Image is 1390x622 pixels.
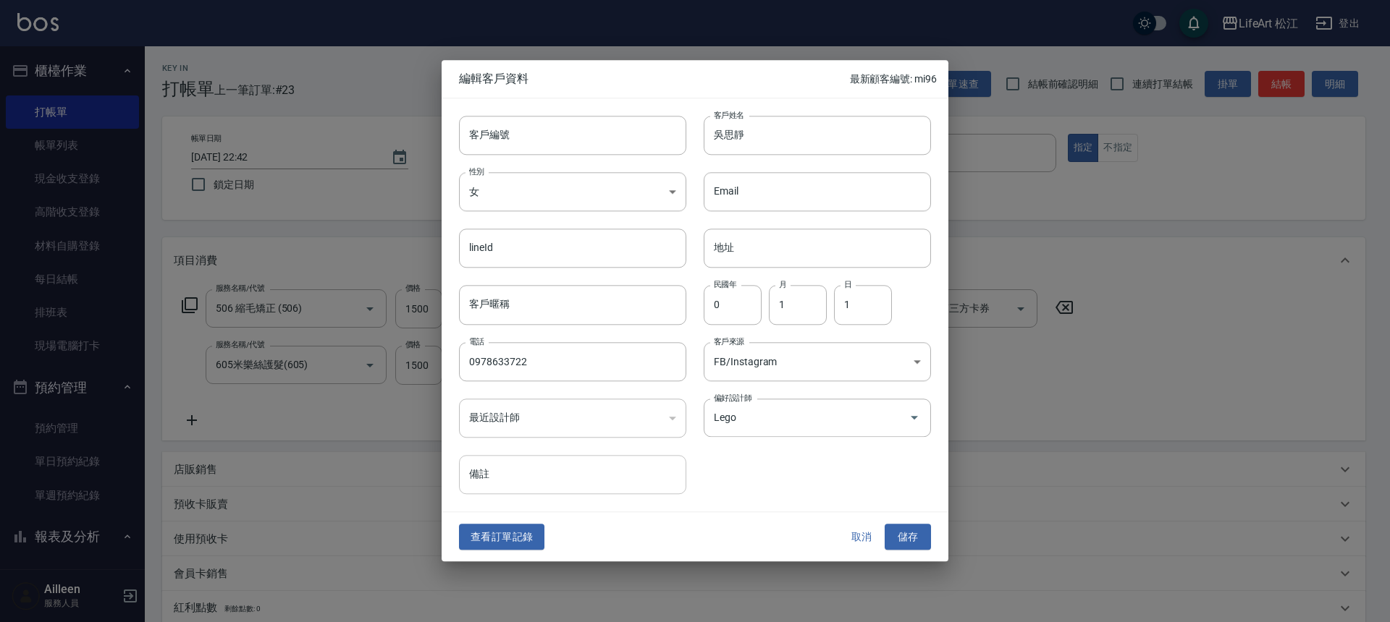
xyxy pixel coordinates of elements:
[459,72,850,86] span: 編輯客戶資料
[844,279,851,290] label: 日
[779,279,786,290] label: 月
[469,336,484,346] label: 電話
[459,172,686,211] div: 女
[714,109,744,120] label: 客戶姓名
[714,392,751,403] label: 偏好設計師
[469,166,484,176] label: 性別
[838,524,885,550] button: 取消
[714,336,744,346] label: 客戶來源
[704,342,931,381] div: FB/Instagram
[850,72,937,87] p: 最新顧客編號: mi96
[459,524,544,550] button: 查看訂單記錄
[885,524,931,550] button: 儲存
[903,406,926,430] button: Open
[714,279,736,290] label: 民國年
